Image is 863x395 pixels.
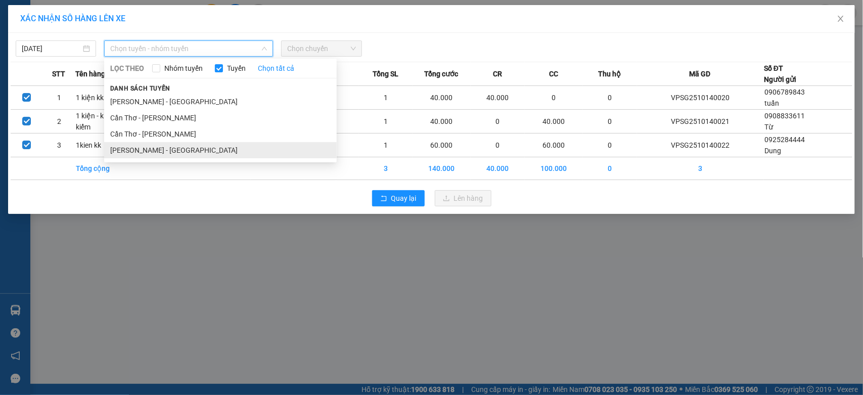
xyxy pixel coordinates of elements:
[764,112,805,120] span: 0908833611
[160,63,207,74] span: Nhóm tuyến
[43,134,75,157] td: 3
[261,46,267,52] span: down
[637,134,764,157] td: VPSG2510140022
[5,22,193,73] li: E11, Đường số 8, [PERSON_NAME] cư Nông [GEOGRAPHIC_DATA], Kv.[PERSON_NAME], [PERSON_NAME][GEOGRAP...
[372,190,425,206] button: rollbackQuay lại
[637,110,764,134] td: VPSG2510140021
[52,68,65,79] span: STT
[471,86,525,110] td: 40.000
[75,157,129,180] td: Tổng cộng
[598,68,621,79] span: Thu hộ
[359,110,413,134] td: 1
[413,86,471,110] td: 40.000
[58,7,143,19] b: [PERSON_NAME]
[413,110,471,134] td: 40.000
[391,193,417,204] span: Quay lại
[104,142,337,158] li: [PERSON_NAME] - [GEOGRAPHIC_DATA]
[75,68,105,79] span: Tên hàng
[104,84,176,93] span: Danh sách tuyến
[5,5,55,55] img: logo.jpg
[525,86,583,110] td: 0
[471,157,525,180] td: 40.000
[258,63,294,74] a: Chọn tất cả
[223,63,250,74] span: Tuyến
[110,63,144,74] span: LỌC THEO
[5,75,13,83] span: phone
[20,14,125,23] span: XÁC NHẬN SỐ HÀNG LÊN XE
[764,63,796,85] div: Số ĐT Người gửi
[104,110,337,126] li: Cần Thơ - [PERSON_NAME]
[471,110,525,134] td: 0
[764,123,773,131] span: Từ
[764,99,779,107] span: tuấn
[413,134,471,157] td: 60.000
[58,24,66,32] span: environment
[22,43,81,54] input: 14/10/2025
[690,68,711,79] span: Mã GD
[43,110,75,134] td: 2
[5,73,193,85] li: 1900 8181
[525,157,583,180] td: 100.000
[837,15,845,23] span: close
[764,88,805,96] span: 0906789843
[75,134,129,157] td: 1kien kk
[525,110,583,134] td: 40.000
[764,136,805,144] span: 0925284444
[637,86,764,110] td: VPSG2510140020
[425,68,459,79] span: Tổng cước
[110,41,267,56] span: Chọn tuyến - nhóm tuyến
[359,157,413,180] td: 3
[359,134,413,157] td: 1
[435,190,491,206] button: uploadLên hàng
[583,110,637,134] td: 0
[583,157,637,180] td: 0
[493,68,502,79] span: CR
[764,147,781,155] span: Dung
[583,86,637,110] td: 0
[43,86,75,110] td: 1
[104,94,337,110] li: [PERSON_NAME] - [GEOGRAPHIC_DATA]
[525,134,583,157] td: 60.000
[75,86,129,110] td: 1 kiện kk
[75,110,129,134] td: 1 kiện - không kiểm
[583,134,637,157] td: 0
[104,126,337,142] li: Cần Thơ - [PERSON_NAME]
[359,86,413,110] td: 1
[373,68,398,79] span: Tổng SL
[287,41,355,56] span: Chọn chuyến
[549,68,558,79] span: CC
[827,5,855,33] button: Close
[471,134,525,157] td: 0
[637,157,764,180] td: 3
[413,157,471,180] td: 140.000
[380,195,387,203] span: rollback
